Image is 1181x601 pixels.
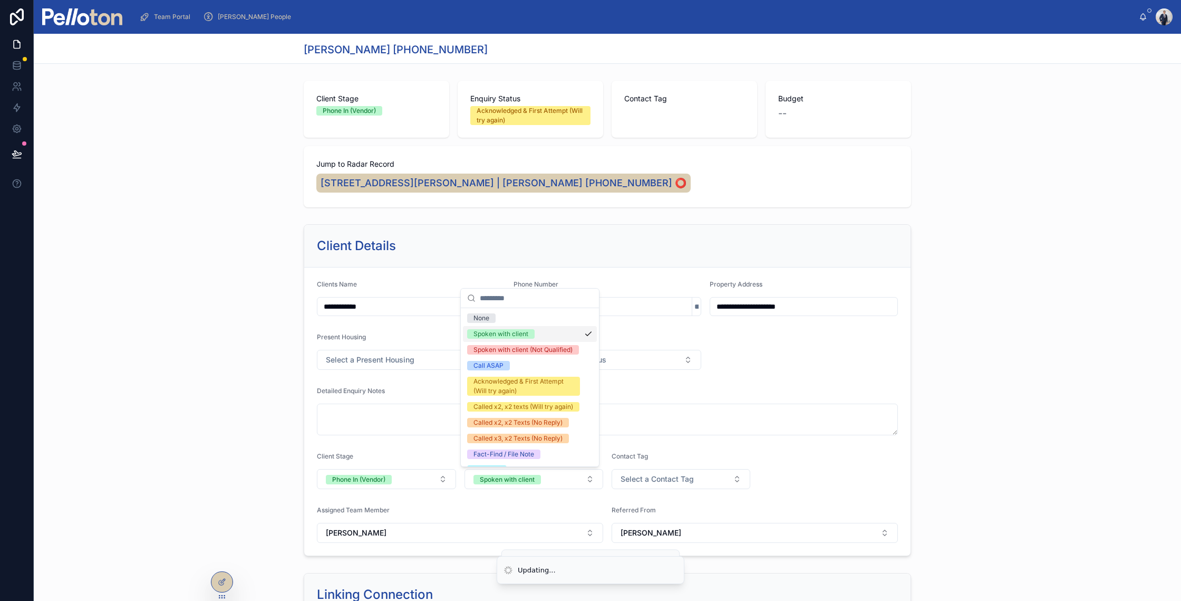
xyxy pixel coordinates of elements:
h2: Client Details [317,237,396,254]
div: Called x2, x2 texts (Will try again) [473,402,573,412]
span: Referred From [612,506,656,514]
div: Fact-Find / File Note [473,450,534,459]
span: Contact Tag [612,452,648,460]
span: Phone Number [514,280,558,288]
button: Select Button [317,350,505,370]
a: Team Portal [136,7,198,26]
button: Select Button [317,469,456,489]
span: [PERSON_NAME] [326,528,386,538]
button: Select Button [612,523,898,543]
div: None [473,313,489,323]
div: Spoken with client [480,475,535,484]
button: Select Button [514,350,702,370]
div: Called x2, x2 Texts (No Reply) [473,418,563,427]
div: Call ASAP [473,361,504,370]
div: Suggestions [461,308,599,466]
div: Archived [473,465,500,475]
span: [PERSON_NAME] People [218,13,291,21]
span: Budget [778,93,898,104]
button: Select Button [612,469,750,489]
a: [PERSON_NAME] People [200,7,298,26]
span: Client Stage [316,93,437,104]
span: -- [778,106,787,121]
div: Phone In (Vendor) [332,475,385,484]
span: Team Portal [154,13,190,21]
span: Select a Contact Tag [621,474,694,484]
span: [STREET_ADDRESS][PERSON_NAME] | [PERSON_NAME] [PHONE_NUMBER] ⭕️ [321,176,686,190]
span: Enquiry Status [470,93,590,104]
a: [STREET_ADDRESS][PERSON_NAME] | [PERSON_NAME] [PHONE_NUMBER] ⭕️ [316,174,691,193]
span: Present Housing [317,333,366,341]
span: Jump to Radar Record [316,159,898,169]
div: Spoken with client [473,329,528,339]
span: Property Address [710,280,762,288]
span: Clients Name [317,280,357,288]
span: Select a Present Housing [326,355,414,365]
span: Contact Tag [624,93,744,104]
button: Select Button [464,469,604,489]
img: App logo [42,8,122,25]
span: Client Stage [317,452,353,460]
div: scrollable content [131,5,1139,28]
h1: [PERSON_NAME] [PHONE_NUMBER] [304,42,488,57]
span: Detailed Enquiry Notes [317,387,385,395]
span: [PERSON_NAME] [621,528,681,538]
button: Select Button [317,523,603,543]
div: Updating... [518,565,556,576]
div: Phone In (Vendor) [323,106,376,116]
div: Called x3, x2 Texts (No Reply) [473,434,563,443]
div: Acknowledged & First Attempt (Will try again) [477,106,584,125]
div: Spoken with client (Not Qualified) [473,345,573,355]
span: Assigned Team Member [317,506,390,514]
div: Acknowledged & First Attempt (Will try again) [473,377,574,396]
